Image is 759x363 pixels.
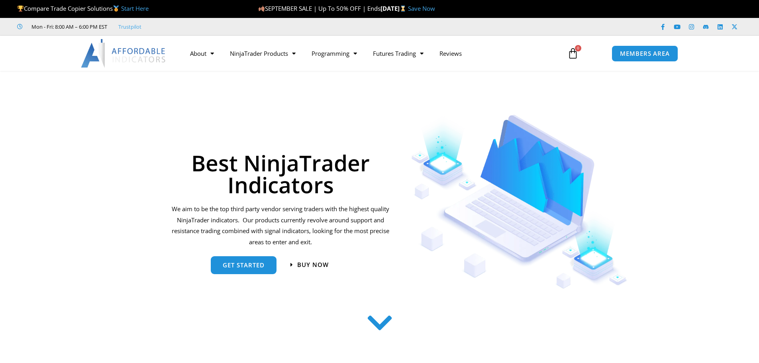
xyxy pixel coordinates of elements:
[620,51,670,57] span: MEMBERS AREA
[171,204,391,248] p: We aim to be the top third party vendor serving traders with the highest quality NinjaTrader indi...
[81,39,167,68] img: LogoAI | Affordable Indicators – NinjaTrader
[575,45,581,51] span: 0
[118,22,141,31] a: Trustpilot
[400,6,406,12] img: ⌛
[297,262,329,268] span: Buy now
[113,6,119,12] img: 🥇
[304,44,365,63] a: Programming
[171,152,391,196] h1: Best NinjaTrader Indicators
[211,256,277,274] a: get started
[555,42,590,65] a: 0
[222,44,304,63] a: NinjaTrader Products
[17,4,149,12] span: Compare Trade Copier Solutions
[258,4,380,12] span: SEPTEMBER SALE | Up To 50% OFF | Ends
[431,44,470,63] a: Reviews
[411,115,628,289] img: Indicators 1 | Affordable Indicators – NinjaTrader
[290,262,329,268] a: Buy now
[182,44,222,63] a: About
[380,4,408,12] strong: [DATE]
[18,6,24,12] img: 🏆
[408,4,435,12] a: Save Now
[121,4,149,12] a: Start Here
[182,44,558,63] nav: Menu
[259,6,265,12] img: 🍂
[612,45,678,62] a: MEMBERS AREA
[29,22,107,31] span: Mon - Fri: 8:00 AM – 6:00 PM EST
[223,262,265,268] span: get started
[365,44,431,63] a: Futures Trading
